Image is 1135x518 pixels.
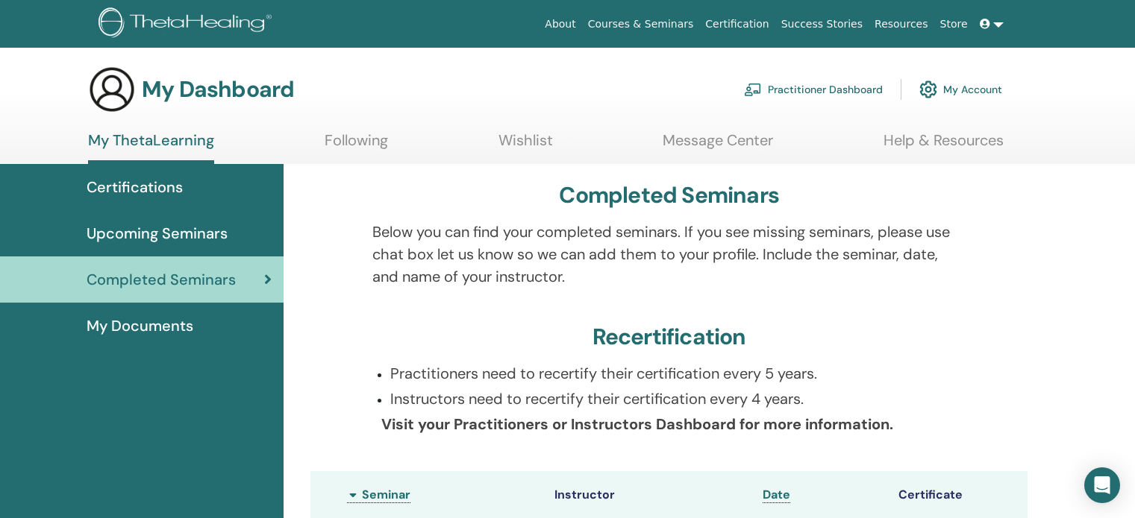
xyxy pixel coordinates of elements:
[539,10,581,38] a: About
[372,221,966,288] p: Below you can find your completed seminars. If you see missing seminars, please use chat box let ...
[699,10,775,38] a: Certification
[1084,467,1120,503] div: Open Intercom Messenger
[775,10,869,38] a: Success Stories
[142,76,294,103] h3: My Dashboard
[87,176,183,198] span: Certifications
[884,131,1004,160] a: Help & Resources
[325,131,388,160] a: Following
[763,487,790,503] a: Date
[919,73,1002,106] a: My Account
[582,10,700,38] a: Courses & Seminars
[869,10,934,38] a: Resources
[88,131,214,164] a: My ThetaLearning
[87,222,228,244] span: Upcoming Seminars
[390,388,966,410] p: Instructors need to recertify their certification every 4 years.
[498,131,553,160] a: Wishlist
[744,83,762,96] img: chalkboard-teacher.svg
[87,268,236,291] span: Completed Seminars
[592,323,746,350] h3: Recertification
[99,7,277,41] img: logo.png
[919,77,937,102] img: cog.svg
[663,131,773,160] a: Message Center
[87,315,193,337] span: My Documents
[934,10,974,38] a: Store
[559,182,779,209] h3: Completed Seminars
[744,73,883,106] a: Practitioner Dashboard
[763,487,790,502] span: Date
[390,362,966,385] p: Practitioners need to recertify their certification every 5 years.
[381,414,893,434] b: Visit your Practitioners or Instructors Dashboard for more information.
[88,66,136,113] img: generic-user-icon.jpg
